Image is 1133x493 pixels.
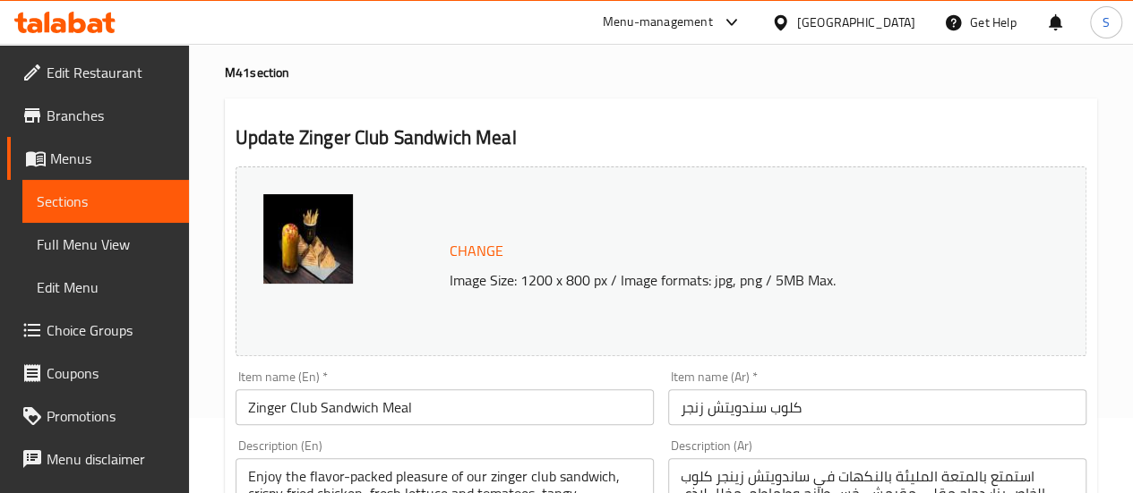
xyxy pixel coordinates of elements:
[47,362,175,384] span: Coupons
[7,309,189,352] a: Choice Groups
[7,352,189,395] a: Coupons
[236,124,1086,151] h2: Update Zinger Club Sandwich Meal
[37,234,175,255] span: Full Menu View
[7,94,189,137] a: Branches
[263,194,353,284] img: WhatsApp_Image_20250528_a638840201997075908.jpeg
[47,62,175,83] span: Edit Restaurant
[1103,13,1110,32] span: S
[797,13,915,32] div: [GEOGRAPHIC_DATA]
[37,276,175,298] span: Edit Menu
[7,137,189,180] a: Menus
[50,148,175,169] span: Menus
[22,223,189,266] a: Full Menu View
[47,105,175,126] span: Branches
[668,389,1086,425] input: Enter name Ar
[7,395,189,438] a: Promotions
[22,180,189,223] a: Sections
[236,389,654,425] input: Enter name En
[7,438,189,480] a: Menu disclaimer
[450,238,503,264] span: Change
[47,319,175,341] span: Choice Groups
[225,64,1097,81] h4: M41 section
[47,448,175,470] span: Menu disclaimer
[47,405,175,427] span: Promotions
[442,269,1039,291] p: Image Size: 1200 x 800 px / Image formats: jpg, png / 5MB Max.
[7,51,189,94] a: Edit Restaurant
[37,191,175,212] span: Sections
[22,266,189,309] a: Edit Menu
[442,233,511,269] button: Change
[603,12,713,33] div: Menu-management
